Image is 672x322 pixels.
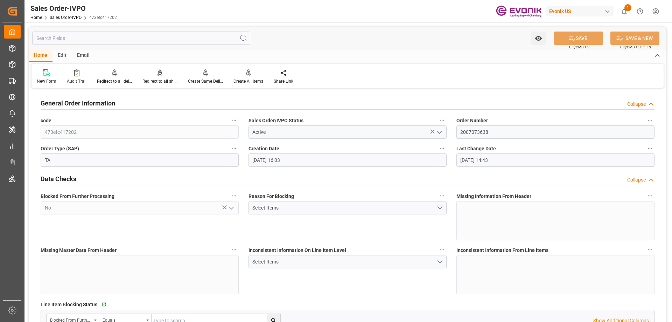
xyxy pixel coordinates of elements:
[30,15,42,20] a: Home
[433,127,444,138] button: open menu
[456,247,548,254] span: Inconsistent Information From Line Items
[41,117,51,124] span: code
[41,98,115,108] h2: General Order Information
[620,44,651,50] span: Ctrl/CMD + Shift + S
[645,191,654,200] button: Missing Information From Header
[252,204,436,212] div: Select Items
[41,193,114,200] span: Blocked From Further Processing
[252,258,436,266] div: Select Items
[437,191,447,200] button: Reason For Blocking
[645,245,654,254] button: Inconsistent Information From Line Items
[610,32,659,45] button: SAVE & NEW
[41,145,79,152] span: Order Type (SAP)
[546,6,614,16] div: Evonik US
[554,32,603,45] button: SAVE
[437,245,447,254] button: Inconsistent Information On Line Item Level
[456,145,496,152] span: Last Change Date
[624,4,631,11] span: 1
[496,5,541,18] img: Evonik-brand-mark-Deep-Purple-RGB.jpeg_1700498283.jpeg
[37,78,56,84] div: New Form
[72,50,95,62] div: Email
[248,153,447,167] input: MM-DD-YYYY HH:MM
[274,78,293,84] div: Share Link
[67,78,86,84] div: Audit Trail
[97,78,132,84] div: Redirect to all deliveries
[645,116,654,125] button: Order Number
[230,144,239,153] button: Order Type (SAP)
[188,78,223,84] div: Create Same Delivery Date
[225,203,236,213] button: open menu
[569,44,589,50] span: Ctrl/CMD + S
[456,117,488,124] span: Order Number
[546,5,616,18] button: Evonik US
[32,32,250,45] input: Search Fields
[41,301,97,308] span: Line Item Blocking Status
[248,117,303,124] span: Sales Order/IVPO Status
[52,50,72,62] div: Edit
[616,4,632,19] button: show 1 new notifications
[437,144,447,153] button: Creation Date
[437,116,447,125] button: Sales Order/IVPO Status
[645,144,654,153] button: Last Change Date
[30,3,117,14] div: Sales Order-IVPO
[248,193,294,200] span: Reason For Blocking
[230,245,239,254] button: Missing Master Data From Header
[456,193,531,200] span: Missing Information From Header
[456,153,654,167] input: MM-DD-YYYY HH:MM
[248,247,346,254] span: Inconsistent Information On Line Item Level
[41,247,117,254] span: Missing Master Data From Header
[248,255,447,268] button: open menu
[41,174,76,184] h2: Data Checks
[230,116,239,125] button: code
[29,50,52,62] div: Home
[233,78,263,84] div: Create All Items
[248,201,447,214] button: open menu
[531,32,546,45] button: open menu
[50,15,82,20] a: Sales Order-IVPO
[627,101,646,108] div: Collapse
[230,191,239,200] button: Blocked From Further Processing
[142,78,177,84] div: Redirect to all shipments
[632,4,648,19] button: Help Center
[248,145,279,152] span: Creation Date
[627,176,646,184] div: Collapse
